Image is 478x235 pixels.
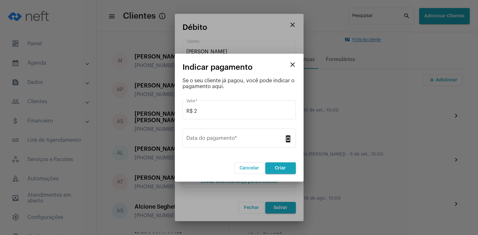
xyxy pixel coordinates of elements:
mat-icon: book_online [284,135,292,142]
span: Criar [275,166,286,170]
button: Cancelar [234,162,264,174]
input: Valor [186,108,292,114]
div: Se o seu cliente já pagou, você pode indicar o pagamento aqui. [183,78,296,89]
span: Indicar pagamento [183,63,253,71]
button: Criar [265,162,296,174]
span: Cancelar [239,166,259,170]
mat-icon: close [289,61,296,68]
